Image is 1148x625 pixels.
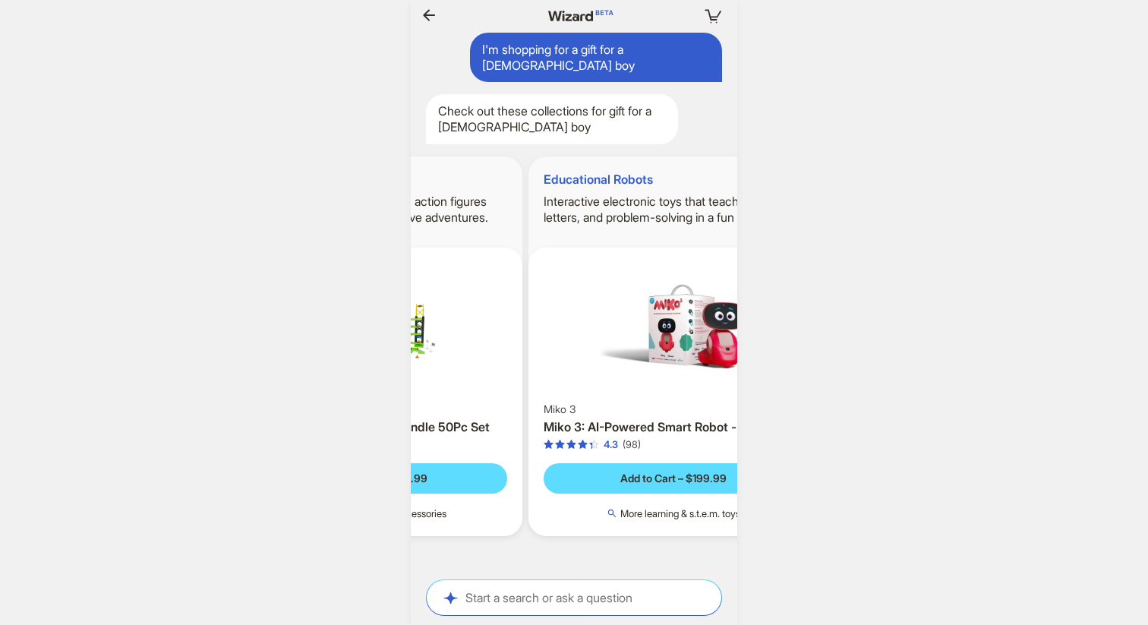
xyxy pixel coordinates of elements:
span: More learning & s.t.e.m. toys [620,507,740,519]
span: star [555,440,565,450]
span: star [578,440,588,450]
span: star [589,440,599,450]
span: star [566,440,576,450]
div: Educational RobotsInteractive electronic toys that teach numbers, letters, and problem-solving in... [528,156,819,536]
button: More learning & s.t.e.m. toys [544,506,804,521]
div: 4.3 [604,438,618,451]
span: Add to Cart – $199.99 [620,472,727,485]
div: 4.3 out of 5 stars [544,438,618,451]
span: star [544,440,553,450]
div: Check out these collections for gift for a [DEMOGRAPHIC_DATA] boy [426,94,678,144]
img: Miko 3: AI-Powered Smart Robot - Red [535,254,813,399]
h2: Interactive electronic toys that teach numbers, letters, and problem-solving in a fun way. [528,194,819,226]
h3: Miko 3: AI-Powered Smart Robot - Red [544,419,804,435]
h1: Educational Robots [528,156,819,188]
div: I'm shopping for a gift for a [DEMOGRAPHIC_DATA] boy [470,33,722,83]
span: Miko 3 [544,402,576,416]
button: Add to Cart – $199.99 [544,463,804,494]
div: Miko 3: AI-Powered Smart Robot - RedMiko 3Miko 3: AI-Powered Smart Robot - Red4.3 out of 5 stars(... [528,248,819,536]
div: (98) [623,438,641,451]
